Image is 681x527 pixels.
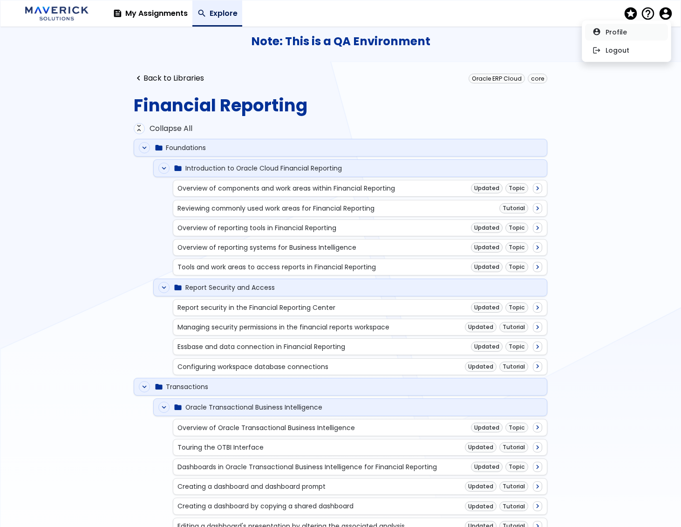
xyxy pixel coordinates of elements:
[465,442,497,452] div: Updated
[177,244,356,251] div: Overview of reporting systems for Business Intelligence
[177,263,376,271] div: Tools and work areas to access reports in Financial Reporting
[173,478,548,495] a: Creating a dashboard and dashboard promptUpdatedTutorialnavigate_next
[134,123,547,134] div: Collapse All
[177,444,264,451] div: Touring the OTBI Interface
[108,0,192,27] a: My Assignments
[174,284,182,291] span: folder
[192,0,242,27] a: Explore
[499,322,528,332] div: Tutorial
[471,302,503,313] div: Updated
[533,205,542,212] span: navigate_next
[658,7,671,21] button: Account
[177,224,336,232] div: Overview of reporting tools in Financial Reporting
[585,42,668,59] button: logoutLogout
[471,342,503,352] div: Updated
[155,144,163,151] span: folder
[177,343,345,350] div: Essbase and data connection in Financial Reporting
[499,362,528,372] div: Tutorial
[173,319,548,335] a: Managing security permissions in the financial reports workspaceUpdatedTutorialnavigate_next
[533,444,542,451] span: navigate_next
[505,462,528,472] div: Topic
[166,144,206,151] span: Foundations
[533,424,542,431] span: navigate_next
[528,74,547,84] div: core
[185,164,342,172] span: Introduction to Oracle Cloud Financial Reporting
[173,219,548,236] a: Overview of reporting tools in Financial ReportingUpdatedTopicnavigate_next
[140,144,149,151] span: expand_more
[465,322,497,332] div: Updated
[533,463,542,471] span: navigate_next
[197,9,207,18] span: search
[160,284,168,291] span: expand_more
[173,419,548,436] a: Overview of Oracle Transactional Business IntelligenceUpdatedTopicnavigate_next
[177,424,355,431] div: Overview of Oracle Transactional Business Intelligence
[499,203,528,213] div: Tutorial
[173,358,548,375] a: Configuring workspace database connectionsUpdatedTutorialnavigate_next
[177,185,395,192] div: Overview of components and work areas within Financial Reporting
[592,28,601,35] span: account_circle
[134,74,204,83] a: navigate_beforeBack to Libraries
[658,7,671,21] span: account
[140,383,149,390] span: expand_more
[592,47,601,54] span: logout
[134,124,144,133] span: unfold_less
[160,164,168,172] span: expand_more
[533,502,542,510] span: navigate_next
[0,35,681,48] h3: Note: This is a QA Environment
[173,239,548,256] a: Overview of reporting systems for Business IntelligenceUpdatedTopicnavigate_next
[177,363,328,370] div: Configuring workspace database connections
[173,459,548,475] a: Dashboards in Oracle Transactional Business Intelligence for Financial ReportingUpdatedTopicnavig...
[177,502,354,510] div: Creating a dashboard by copying a shared dashboard
[471,183,503,193] div: Updated
[640,7,658,21] button: Help
[173,200,548,217] a: Reviewing commonly used work areas for Financial ReportingTutorialnavigate_next
[134,96,547,116] h1: Financial Reporting
[505,183,528,193] div: Topic
[166,383,208,390] span: Transactions
[465,481,497,492] div: Updated
[471,242,503,253] div: Updated
[505,242,528,253] div: Topic
[505,223,528,233] div: Topic
[533,244,542,251] span: navigate_next
[505,262,528,272] div: Topic
[185,404,322,411] span: Oracle Transactional Business Intelligence
[177,205,375,212] div: Reviewing commonly used work areas for Financial Reporting
[533,224,542,232] span: navigate_next
[160,404,168,411] span: expand_more
[585,24,668,41] button: account_circleProfile
[471,223,503,233] div: Updated
[471,423,503,433] div: Updated
[505,302,528,313] div: Topic
[533,263,542,271] span: navigate_next
[465,501,497,512] div: Updated
[499,481,528,492] div: Tutorial
[134,74,143,83] span: navigate_before
[174,164,182,172] span: folder
[108,0,676,27] nav: Navigation Links
[505,342,528,352] div: Topic
[177,463,437,471] div: Dashboards in Oracle Transactional Business Intelligence for Financial Reporting
[623,4,641,23] button: stars
[623,7,636,21] span: stars
[499,442,528,452] div: Tutorial
[173,338,548,355] a: Essbase and data connection in Financial ReportingUpdatedTopicnavigate_next
[533,323,542,331] span: navigate_next
[533,304,542,311] span: navigate_next
[533,343,542,350] span: navigate_next
[640,7,654,21] span: help
[471,262,503,272] div: Updated
[174,404,182,411] span: folder
[465,362,497,372] div: Updated
[173,299,548,316] a: Report security in the Financial Reporting CenterUpdatedTopicnavigate_next
[533,185,542,192] span: navigate_next
[499,501,528,512] div: Tutorial
[533,363,542,370] span: navigate_next
[173,259,548,275] a: Tools and work areas to access reports in Financial ReportingUpdatedTopicnavigate_next
[22,3,92,24] img: Logo
[177,483,326,490] div: Creating a dashboard and dashboard prompt
[471,462,503,472] div: Updated
[177,323,389,331] div: Managing security permissions in the financial reports workspace
[173,439,548,456] a: Touring the OTBI InterfaceUpdatedTutorialnavigate_next
[173,498,548,514] a: Creating a dashboard by copying a shared dashboardUpdatedTutorialnavigate_next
